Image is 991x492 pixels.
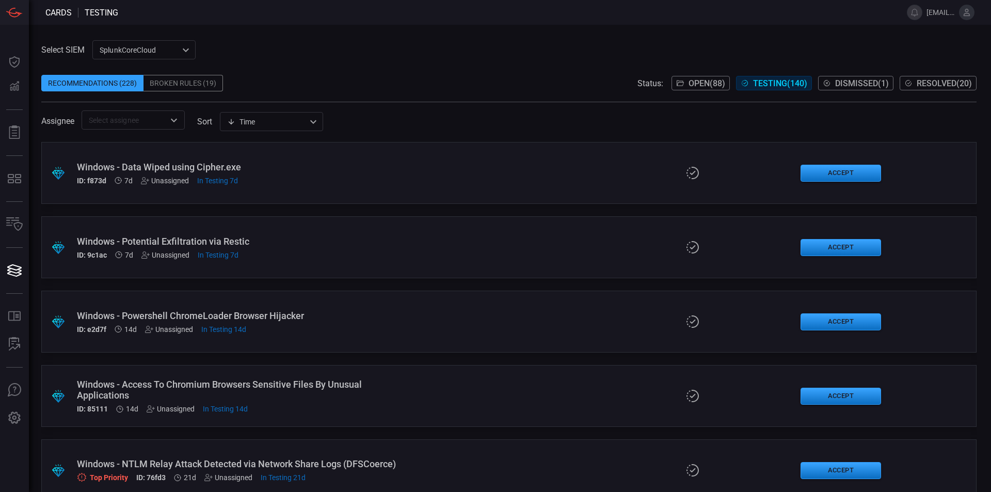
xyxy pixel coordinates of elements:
div: Windows - NTLM Relay Attack Detected via Network Share Logs (DFSCoerce) [77,458,405,469]
h5: ID: 85111 [77,405,108,413]
span: Aug 25, 2025 9:45 AM [201,325,246,334]
button: ALERT ANALYSIS [2,332,27,357]
button: Preferences [2,406,27,431]
button: Open [167,113,181,128]
span: Open ( 88 ) [689,78,725,88]
div: Windows - Access To Chromium Browsers Sensitive Files By Unusual Applications [77,379,405,401]
span: Aug 25, 2025 11:12 AM [203,405,248,413]
button: Accept [801,462,881,479]
button: Accept [801,388,881,405]
div: Windows - Potential Exfiltration via Restic [77,236,405,247]
span: Testing ( 140 ) [753,78,807,88]
label: sort [197,117,212,126]
p: SplunkCoreCloud [100,45,179,55]
button: Testing(140) [736,76,812,90]
span: Aug 25, 2025 2:50 AM [124,325,137,334]
div: Broken Rules (19) [143,75,223,91]
button: Detections [2,74,27,99]
h5: ID: 9c1ac [77,251,107,259]
h5: ID: f873d [77,177,106,185]
button: Resolved(20) [900,76,977,90]
button: Rule Catalog [2,304,27,329]
button: Accept [801,165,881,182]
div: Unassigned [141,177,189,185]
span: Cards [45,8,72,18]
div: Recommendations (228) [41,75,143,91]
div: Windows - Powershell ChromeLoader Browser Hijacker [77,310,405,321]
span: Status: [637,78,663,88]
div: Windows - Data Wiped using Cipher.exe [77,162,405,172]
button: Open(88) [672,76,730,90]
div: Unassigned [147,405,195,413]
span: Assignee [41,116,74,126]
button: Inventory [2,212,27,237]
span: Aug 25, 2025 2:50 AM [126,405,138,413]
button: Ask Us A Question [2,378,27,403]
button: Dismissed(1) [818,76,893,90]
span: Sep 01, 2025 2:22 AM [125,251,133,259]
span: Sep 01, 2025 10:22 AM [198,251,238,259]
button: Accept [801,313,881,330]
div: Unassigned [204,473,252,482]
span: Aug 18, 2025 12:20 PM [261,473,306,482]
div: Unassigned [141,251,189,259]
h5: ID: 76fd3 [136,473,166,482]
button: MITRE - Detection Posture [2,166,27,191]
input: Select assignee [85,114,165,126]
div: Unassigned [145,325,193,334]
button: Accept [801,239,881,256]
button: Dashboard [2,50,27,74]
div: Top Priority [77,472,128,482]
button: Cards [2,258,27,283]
h5: ID: e2d7f [77,325,106,334]
span: Sep 01, 2025 2:22 AM [124,177,133,185]
span: testing [85,8,118,18]
button: Reports [2,120,27,145]
span: Resolved ( 20 ) [917,78,972,88]
span: Dismissed ( 1 ) [835,78,889,88]
span: Sep 01, 2025 10:24 AM [197,177,238,185]
span: [EMAIL_ADDRESS][DOMAIN_NAME] [926,8,955,17]
span: Aug 18, 2025 2:22 AM [184,473,196,482]
label: Select SIEM [41,45,85,55]
div: Time [227,117,307,127]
